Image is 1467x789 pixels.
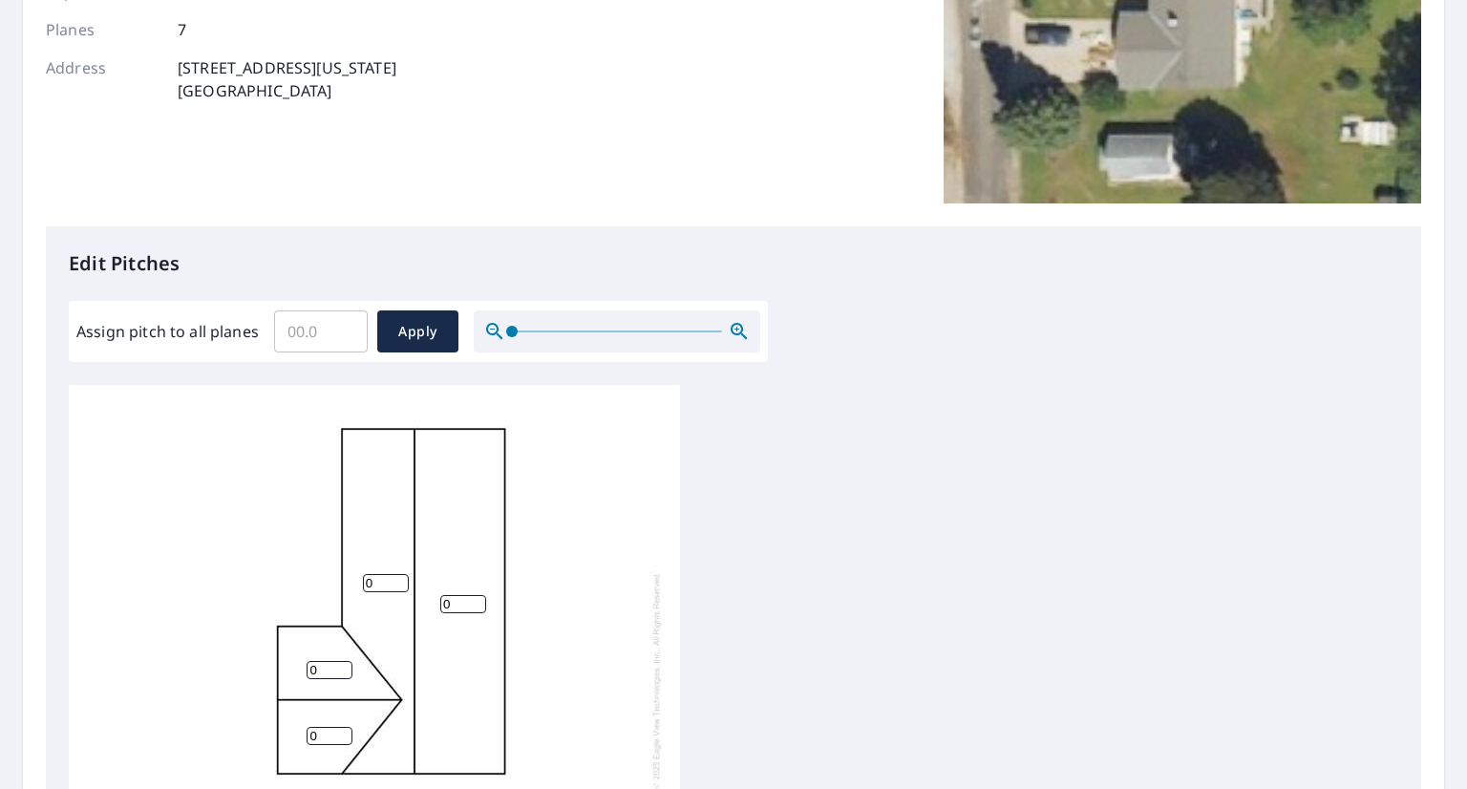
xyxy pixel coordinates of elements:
[393,320,443,344] span: Apply
[46,18,160,41] p: Planes
[46,56,160,102] p: Address
[274,305,368,358] input: 00.0
[178,56,396,102] p: [STREET_ADDRESS][US_STATE] [GEOGRAPHIC_DATA]
[377,310,458,352] button: Apply
[69,249,1398,278] p: Edit Pitches
[178,18,186,41] p: 7
[76,320,259,343] label: Assign pitch to all planes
